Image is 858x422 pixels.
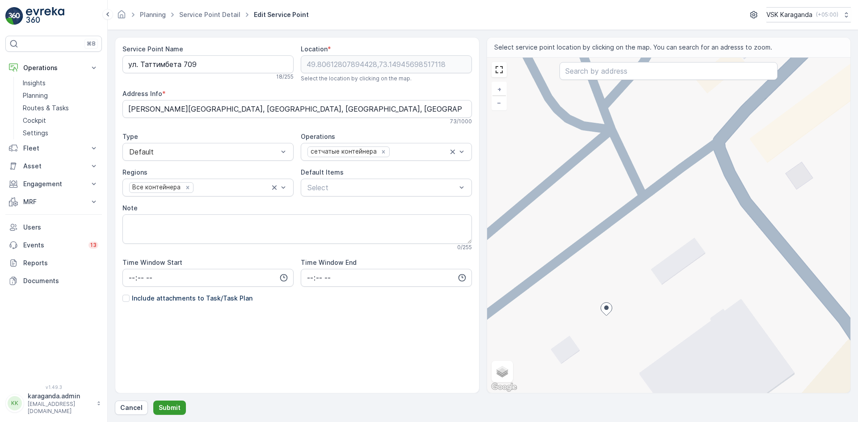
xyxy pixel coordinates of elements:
[301,75,412,82] span: Select the location by clicking on the map.
[497,85,501,93] span: +
[19,114,102,127] a: Cockpit
[122,90,162,97] label: Address Info
[5,157,102,175] button: Asset
[5,236,102,254] a: Events13
[183,184,193,192] div: Remove Все контейнера
[23,197,84,206] p: MRF
[90,242,97,249] p: 13
[5,7,23,25] img: logo
[450,118,472,125] p: 73 / 1000
[457,244,472,251] p: 0 / 255
[122,204,138,212] label: Note
[489,381,519,393] a: Open this area in Google Maps (opens a new window)
[23,180,84,188] p: Engagement
[19,77,102,89] a: Insights
[122,259,182,266] label: Time Window Start
[23,144,84,153] p: Fleet
[159,403,181,412] p: Submit
[23,104,69,113] p: Routes & Tasks
[132,294,252,303] p: Include attachments to Task/Task Plan
[308,147,378,156] div: сетчатыe контейнера
[140,11,166,18] a: Planning
[301,259,357,266] label: Time Window End
[26,7,64,25] img: logo_light-DOdMpM7g.png
[19,127,102,139] a: Settings
[122,45,183,53] label: Service Point Name
[816,11,838,18] p: ( +05:00 )
[122,133,138,140] label: Type
[489,381,519,393] img: Google
[5,392,102,415] button: KKkaraganda.admin[EMAIL_ADDRESS][DOMAIN_NAME]
[23,129,48,138] p: Settings
[8,396,22,410] div: KK
[23,79,46,88] p: Insights
[307,182,456,193] p: Select
[120,403,143,412] p: Cancel
[379,148,388,156] div: Remove сетчатыe контейнера
[494,43,772,52] span: Select service point location by clicking on the map. You can search for an adresss to zoom.
[276,73,294,80] p: 18 / 255
[5,272,102,290] a: Documents
[492,63,506,76] a: View Fullscreen
[153,401,186,415] button: Submit
[5,193,102,211] button: MRF
[87,40,96,47] p: ⌘B
[766,10,812,19] p: VSK Karaganda
[492,83,506,96] a: Zoom In
[23,276,98,285] p: Documents
[559,62,778,80] input: Search by address
[5,175,102,193] button: Engagement
[5,254,102,272] a: Reports
[23,223,98,232] p: Users
[5,139,102,157] button: Fleet
[301,133,335,140] label: Operations
[23,162,84,171] p: Asset
[23,241,83,250] p: Events
[23,259,98,267] p: Reports
[130,183,182,192] div: Все контейнера
[5,384,102,390] span: v 1.49.3
[492,362,512,381] a: Layers
[179,11,240,18] a: Service Point Detail
[766,7,851,22] button: VSK Karaganda(+05:00)
[5,59,102,77] button: Operations
[301,45,328,53] label: Location
[252,10,311,19] span: Edit Service Point
[23,91,48,100] p: Planning
[28,392,92,401] p: karaganda.admin
[23,116,46,125] p: Cockpit
[28,401,92,415] p: [EMAIL_ADDRESS][DOMAIN_NAME]
[492,96,506,109] a: Zoom Out
[23,63,84,72] p: Operations
[115,401,148,415] button: Cancel
[122,168,147,176] label: Regions
[5,218,102,236] a: Users
[301,168,344,176] label: Default Items
[117,13,126,21] a: Homepage
[19,89,102,102] a: Planning
[19,102,102,114] a: Routes & Tasks
[497,99,501,106] span: −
